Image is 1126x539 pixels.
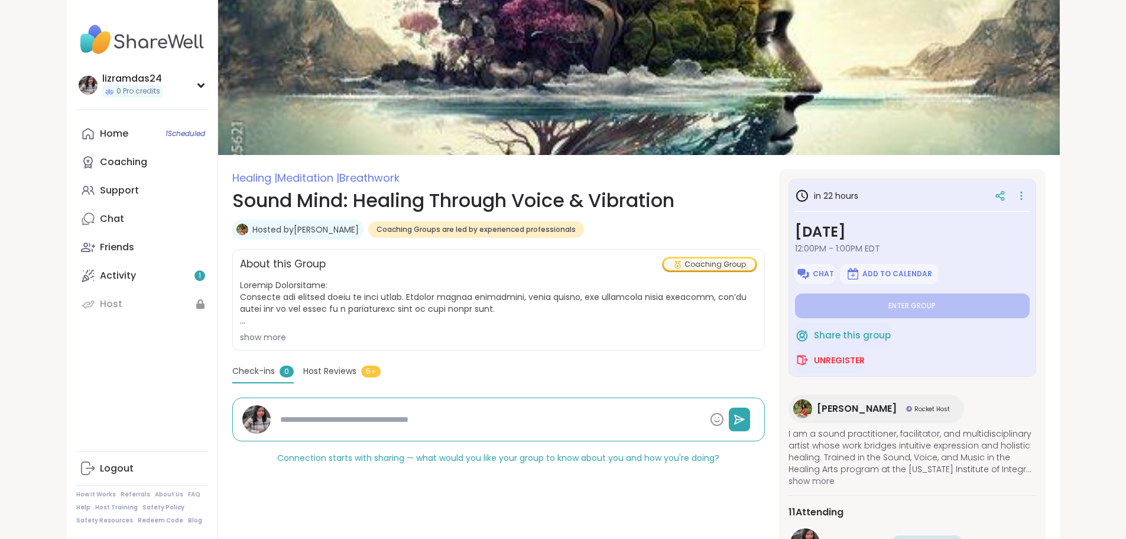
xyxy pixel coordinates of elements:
div: lizramdas24 [102,72,163,85]
div: Chat [100,212,124,225]
span: Coaching Groups are led by experienced professionals [377,225,576,234]
div: Host [100,298,122,311]
div: Home [100,127,128,140]
span: Add to Calendar [862,269,932,279]
img: Joana_Ayala [793,399,812,418]
img: ShareWell Logomark [796,267,810,281]
h1: Sound Mind: Healing Through Voice & Vibration [232,186,765,215]
a: Blog [188,517,202,525]
img: Joana_Ayala [236,224,248,235]
a: Coaching [76,148,208,176]
span: Loremip Dolorsitame: Consecte adi elitsed doeiu te inci utlab. Etdolor magnaa enimadmini, venia q... [240,279,757,327]
div: Friends [100,241,134,254]
span: 0 Pro credits [116,86,160,96]
span: Healing | [232,170,277,185]
img: lizramdas24 [79,76,98,95]
span: 1 Scheduled [166,129,205,138]
a: Support [76,176,208,205]
span: Chat [813,269,834,279]
span: [PERSON_NAME] [817,402,897,416]
a: About Us [155,490,183,499]
h2: About this Group [240,257,326,272]
div: Coaching [100,156,147,169]
a: How It Works [76,490,116,499]
button: Enter group [795,293,1030,318]
a: Help [76,504,90,512]
span: Enter group [888,301,936,311]
span: Share this group [814,329,891,343]
img: ShareWell Logomark [795,328,809,343]
a: Safety Policy [142,504,184,512]
img: ShareWell Logomark [846,267,860,281]
span: Host Reviews [303,365,356,377]
span: Check-ins [232,365,275,377]
button: Share this group [795,323,891,348]
a: Host Training [95,504,138,512]
h3: [DATE] [795,221,1030,243]
img: ShareWell Nav Logo [76,19,208,60]
span: 0 [280,366,294,377]
span: 12:00PM - 1:00PM EDT [795,243,1030,254]
span: 5+ [361,366,381,377]
div: Coaching Group [664,259,755,270]
span: 1 [199,271,201,281]
a: Joana_Ayala[PERSON_NAME]Rocket HostRocket Host [788,395,964,423]
button: Add to Calendar [840,264,938,284]
img: ShareWell Logomark [795,353,809,367]
h3: in 22 hours [795,189,858,203]
a: Referrals [121,490,150,499]
div: show more [240,331,757,343]
button: Unregister [795,348,865,373]
span: show more [788,475,1036,487]
a: Friends [76,233,208,262]
a: Hosted by[PERSON_NAME] [252,224,359,235]
a: FAQ [188,490,200,499]
a: Logout [76,454,208,483]
button: Chat [795,264,835,284]
span: Meditation | [277,170,339,185]
img: Rocket Host [906,406,912,412]
span: Breathwork [339,170,400,185]
div: Activity [100,269,136,282]
a: Home1Scheduled [76,120,208,148]
a: Host [76,290,208,318]
span: 11 Attending [788,505,843,519]
img: lizramdas24 [242,405,271,434]
div: Logout [100,462,134,475]
a: Redeem Code [138,517,183,525]
span: Unregister [814,354,865,366]
a: Safety Resources [76,517,133,525]
a: Activity1 [76,262,208,290]
a: Chat [76,205,208,233]
div: Support [100,184,139,197]
span: Rocket Host [914,405,950,414]
span: I am a sound practitioner, facilitator, and multidisciplinary artist whose work bridges intuitive... [788,428,1036,475]
span: Connection starts with sharing — what would you like your group to know about you and how you're ... [277,452,719,464]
